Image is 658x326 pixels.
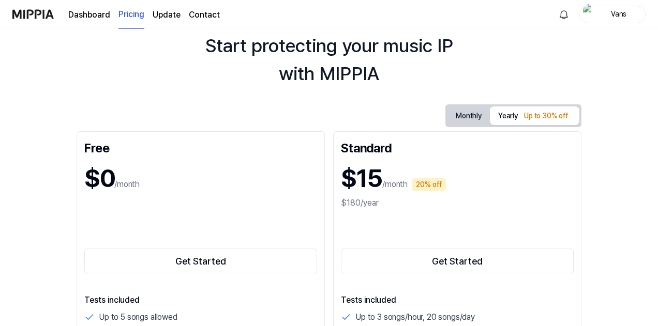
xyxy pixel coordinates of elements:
button: Yearly [490,106,579,125]
a: Get Started [84,246,317,275]
button: Get Started [341,249,574,273]
div: 20% off [412,178,446,191]
a: Update [153,9,181,21]
p: Tests included [84,294,317,306]
p: /month [382,178,408,191]
img: 알림 [558,8,570,21]
a: Pricing [118,1,144,29]
div: Up to 30% off [521,108,571,124]
h1: $0 [84,160,114,197]
div: Vans [599,8,639,20]
button: Get Started [84,249,317,273]
h1: $15 [341,160,382,197]
p: Tests included [341,294,574,306]
button: profileVans [579,6,646,23]
a: Get Started [341,246,574,275]
div: $180/year [341,197,574,209]
a: Dashboard [68,9,110,21]
p: /month [114,178,140,191]
p: Up to 3 songs/hour, 20 songs/day [355,311,475,324]
a: Contact [189,9,220,21]
div: Free [84,139,317,156]
p: Up to 5 songs allowed [99,311,177,324]
div: Standard [341,139,574,156]
button: Monthly [447,106,490,126]
img: profile [583,4,595,25]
